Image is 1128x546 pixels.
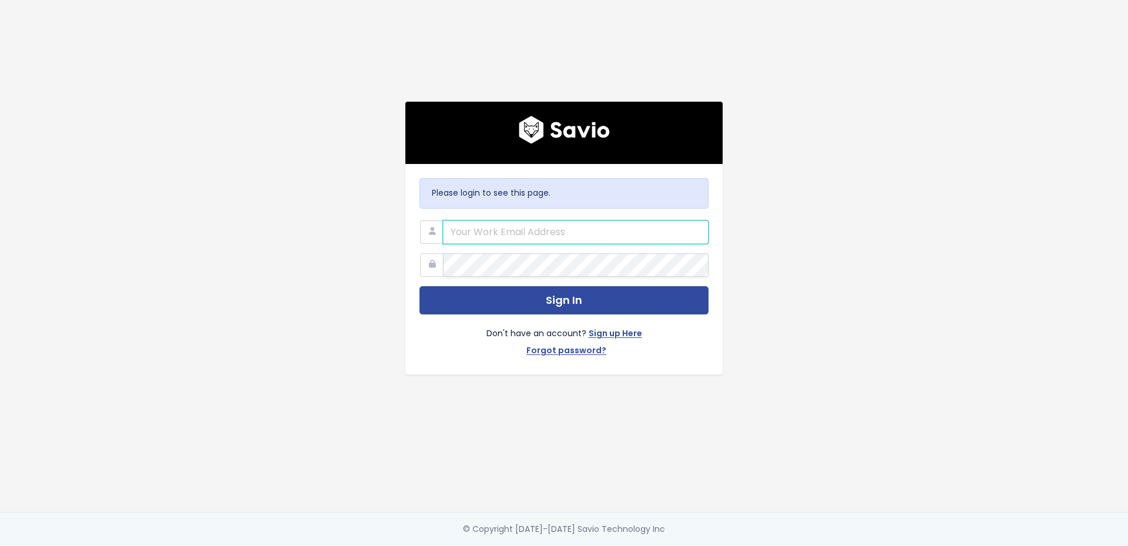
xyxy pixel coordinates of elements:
[443,220,709,244] input: Your Work Email Address
[419,286,709,315] button: Sign In
[463,522,665,537] div: © Copyright [DATE]-[DATE] Savio Technology Inc
[432,186,696,200] p: Please login to see this page.
[519,116,610,144] img: logo600x187.a314fd40982d.png
[419,314,709,360] div: Don't have an account?
[526,343,606,360] a: Forgot password?
[589,326,642,343] a: Sign up Here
